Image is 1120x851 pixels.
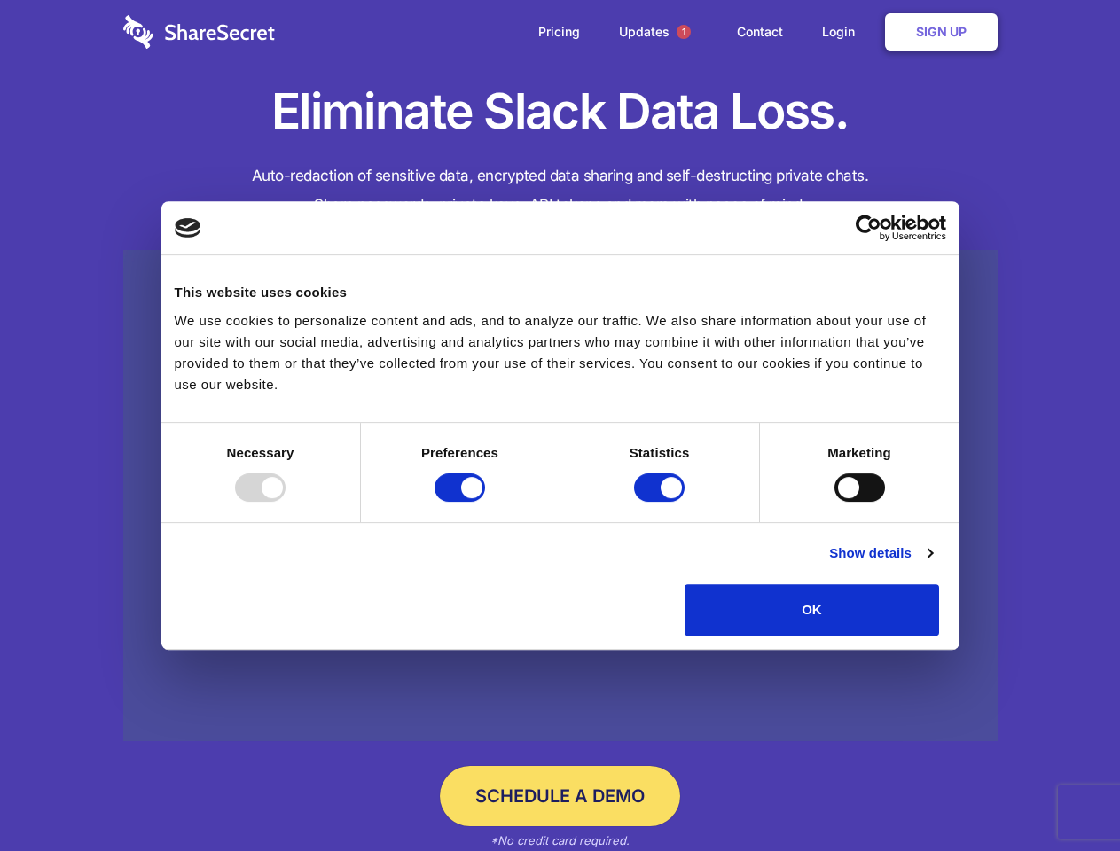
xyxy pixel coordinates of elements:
div: We use cookies to personalize content and ads, and to analyze our traffic. We also share informat... [175,310,946,395]
strong: Necessary [227,445,294,460]
a: Schedule a Demo [440,766,680,826]
strong: Statistics [630,445,690,460]
a: Wistia video thumbnail [123,250,998,742]
button: OK [685,584,939,636]
em: *No credit card required. [490,833,630,847]
a: Login [804,4,881,59]
strong: Marketing [827,445,891,460]
span: 1 [677,25,691,39]
img: logo [175,218,201,238]
a: Pricing [521,4,598,59]
a: Contact [719,4,801,59]
a: Sign Up [885,13,998,51]
img: logo-wordmark-white-trans-d4663122ce5f474addd5e946df7df03e33cb6a1c49d2221995e7729f52c070b2.svg [123,15,275,49]
a: Show details [829,543,932,564]
div: This website uses cookies [175,282,946,303]
h1: Eliminate Slack Data Loss. [123,80,998,144]
a: Usercentrics Cookiebot - opens in a new window [791,215,946,241]
h4: Auto-redaction of sensitive data, encrypted data sharing and self-destructing private chats. Shar... [123,161,998,220]
strong: Preferences [421,445,498,460]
